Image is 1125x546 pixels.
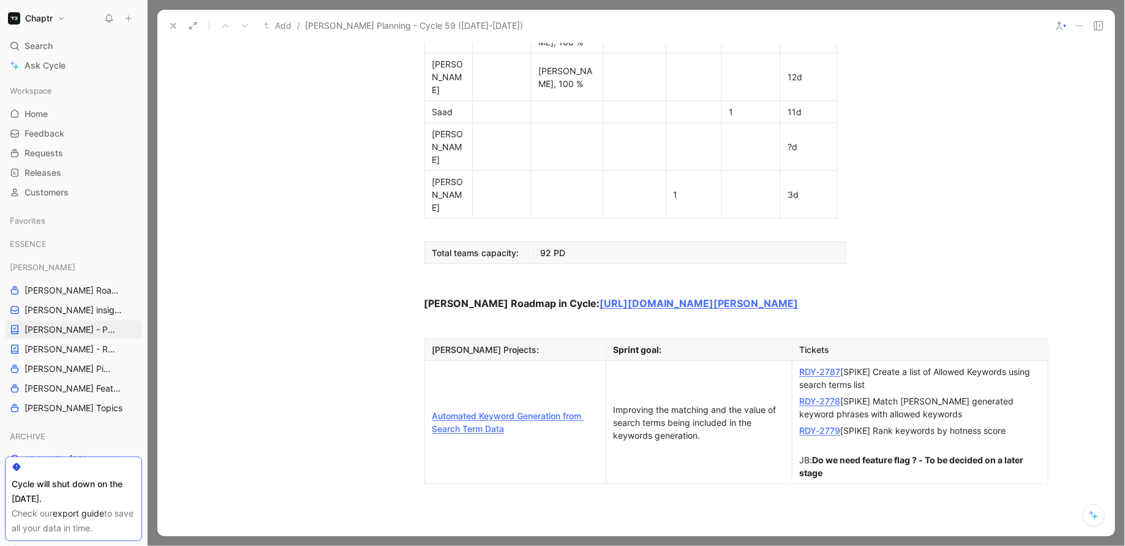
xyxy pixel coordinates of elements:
a: [PERSON_NAME] insights [5,301,142,319]
a: Home [5,105,142,123]
a: [PERSON_NAME] Roadmap - open items [5,281,142,300]
span: Workspace [10,85,52,97]
div: Favorites [5,211,142,230]
img: Chaptr [8,12,20,25]
a: [PERSON_NAME] - PLANNINGS [5,320,142,339]
div: ?d [788,140,829,153]
a: export guide [53,508,104,518]
div: [SPIKE] Match [PERSON_NAME] generated keyword phrases with allowed keywords [800,395,1040,420]
div: Search [5,37,142,55]
div: [PERSON_NAME] [5,258,142,276]
div: 1 [729,105,773,118]
span: [PERSON_NAME] insights [24,304,125,316]
div: Saad [432,105,465,118]
a: [PERSON_NAME] Features [5,379,142,398]
a: RDY-2787 [800,366,841,377]
div: 1 [674,188,714,201]
span: ESSENCE [10,238,47,250]
div: [PERSON_NAME] [432,127,465,166]
a: [PERSON_NAME] Pipeline [5,360,142,378]
div: ESSENCE [5,235,142,257]
div: 12d [788,70,829,83]
h1: Chaptr [25,13,53,24]
span: [PERSON_NAME] - PLANNINGS [24,324,118,336]
span: Requests [24,147,63,159]
div: [PERSON_NAME] [432,175,465,214]
strong: Sprint goal: [614,344,662,355]
a: Releases [5,164,142,182]
span: ARCHIVE [10,430,45,442]
div: 3d [788,188,829,201]
div: [PERSON_NAME] [432,58,465,96]
span: [PERSON_NAME] [10,261,75,273]
a: Customers [5,183,142,202]
div: Check our to save all your data in time. [12,506,135,536]
div: Total teams capacity: [432,246,525,259]
a: Automated Keyword Generation from Search Term Data [432,411,584,434]
span: [PERSON_NAME] Planning - Cycle 59 ([DATE]-[DATE]) [305,18,523,33]
span: / [297,18,300,33]
div: JB: [800,441,1040,479]
a: ARCHIVE - [PERSON_NAME] Pipeline [5,450,142,469]
a: RDY-2779 [800,425,841,436]
span: Favorites [10,214,45,227]
a: [PERSON_NAME] - REFINEMENTS [5,340,142,358]
div: ARCHIVEARCHIVE - [PERSON_NAME] PipelineARCHIVE - Noa Pipeline [5,427,142,488]
button: Add [261,18,295,33]
div: Improving the matching and the value of search terms being included in the keywords generation. [614,403,784,442]
span: Home [24,108,48,120]
span: [PERSON_NAME] - REFINEMENTS [24,343,119,355]
a: RDY-2778 [800,396,841,406]
span: ARCHIVE - [PERSON_NAME] Pipeline [24,453,129,466]
div: 92 PD [541,246,839,259]
div: Workspace [5,82,142,100]
a: Ask Cycle [5,56,142,75]
span: Feedback [24,127,64,140]
div: ESSENCE [5,235,142,253]
span: [PERSON_NAME] Pipeline [24,363,114,375]
div: ARCHIVE [5,427,142,446]
span: Customers [24,186,69,199]
div: [SPIKE] Create a list of Allowed Keywords using search terms list [800,365,1040,391]
span: Releases [24,167,61,179]
span: [PERSON_NAME] Topics [24,402,122,414]
strong: [PERSON_NAME] Roadmap in Cycle: [424,297,600,309]
div: [PERSON_NAME][PERSON_NAME] Roadmap - open items[PERSON_NAME] insights[PERSON_NAME] - PLANNINGS[PE... [5,258,142,417]
div: 11d [788,105,829,118]
div: [PERSON_NAME], 100 % [539,64,596,90]
span: [PERSON_NAME] Roadmap - open items [24,284,121,297]
div: Cycle will shut down on the [DATE]. [12,477,135,506]
a: Feedback [5,124,142,143]
a: [PERSON_NAME] Topics [5,399,142,417]
div: [SPIKE] Rank keywords by hotness score [800,424,1040,437]
button: ChaptrChaptr [5,10,69,27]
a: Requests [5,144,142,162]
span: [PERSON_NAME] Features [24,382,126,395]
span: Search [24,39,53,53]
div: [PERSON_NAME] Projects: [432,343,598,356]
strong: Do we need feature flag ? - To be decided on a later stage [800,455,1026,478]
span: Ask Cycle [24,58,66,73]
div: Tickets [800,343,1040,356]
a: [URL][DOMAIN_NAME][PERSON_NAME] [600,297,799,309]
